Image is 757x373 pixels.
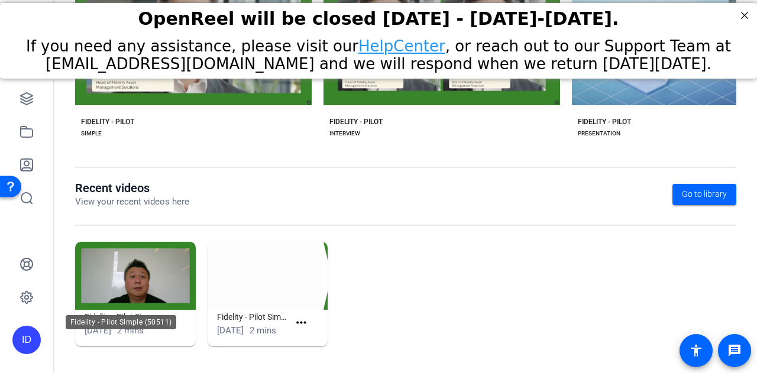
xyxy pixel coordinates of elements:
[81,129,102,138] div: SIMPLE
[75,195,189,209] p: View your recent videos here
[15,5,742,26] div: OpenReel will be closed [DATE] - [DATE]-[DATE].
[727,343,742,358] mat-icon: message
[217,310,290,324] h1: Fidelity - Pilot Simple (50489)
[672,184,736,205] a: Go to library
[26,34,731,70] span: If you need any assistance, please visit our , or reach out to our Support Team at [EMAIL_ADDRESS...
[578,117,631,127] div: FIDELITY - PILOT
[208,242,328,310] img: Fidelity - Pilot Simple (50489)
[75,181,189,195] h1: Recent videos
[85,310,157,324] h1: Fidelity - Pilot Simple (50511)
[217,325,244,336] span: [DATE]
[66,315,176,329] div: Fidelity - Pilot Simple (50511)
[329,117,383,127] div: FIDELITY - PILOT
[85,325,111,336] span: [DATE]
[75,242,196,310] img: Fidelity - Pilot Simple (50511)
[294,316,309,330] mat-icon: more_horiz
[329,129,360,138] div: INTERVIEW
[250,325,276,336] span: 2 mins
[682,188,727,200] span: Go to library
[81,117,134,127] div: FIDELITY - PILOT
[358,34,445,52] a: HelpCenter
[117,325,144,336] span: 2 mins
[12,326,41,354] div: ID
[689,343,703,358] mat-icon: accessibility
[578,129,620,138] div: PRESENTATION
